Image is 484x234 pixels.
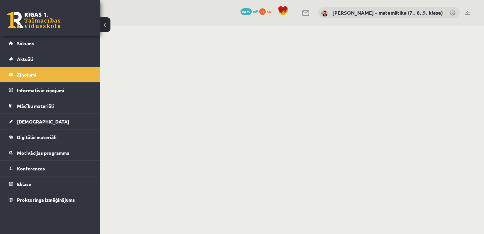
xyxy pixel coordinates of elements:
span: Digitālie materiāli [17,134,57,140]
span: Motivācijas programma [17,150,70,156]
a: Sākums [9,36,91,51]
span: Mācību materiāli [17,103,54,109]
span: Konferences [17,165,45,171]
a: Eklase [9,176,91,192]
span: mP [253,8,258,14]
span: 0 [259,8,266,15]
a: [PERSON_NAME] - matemātika (7., 8.,9. klase) [332,9,443,16]
a: Rīgas 1. Tālmācības vidusskola [7,12,61,28]
span: xp [267,8,271,14]
a: Ziņojumi [9,67,91,82]
img: Irēna Roze - matemātika (7., 8.,9. klase) [321,10,328,17]
legend: Informatīvie ziņojumi [17,83,91,98]
a: 8475 mP [241,8,258,14]
a: Digitālie materiāli [9,129,91,145]
span: Eklase [17,181,31,187]
span: 8475 [241,8,252,15]
a: Mācību materiāli [9,98,91,114]
a: Konferences [9,161,91,176]
a: Motivācijas programma [9,145,91,160]
span: Proktoringa izmēģinājums [17,197,75,203]
a: [DEMOGRAPHIC_DATA] [9,114,91,129]
a: Informatīvie ziņojumi [9,83,91,98]
a: 0 xp [259,8,274,14]
span: [DEMOGRAPHIC_DATA] [17,118,69,124]
span: Sākums [17,40,34,46]
span: Aktuāli [17,56,33,62]
legend: Ziņojumi [17,67,91,82]
a: Aktuāli [9,51,91,67]
a: Proktoringa izmēģinājums [9,192,91,207]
